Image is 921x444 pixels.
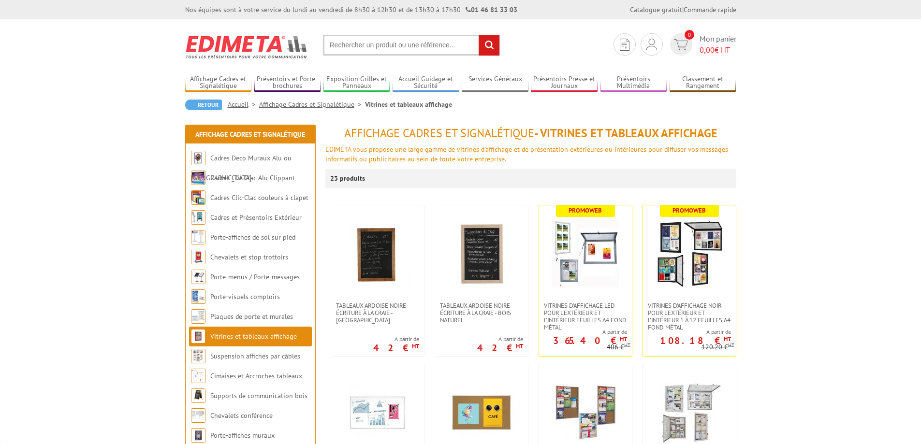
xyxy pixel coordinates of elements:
a: Cadres Clic-Clac couleurs à clapet [210,193,308,202]
img: devis rapide [620,39,629,51]
a: Plaques de porte et murales [210,312,293,321]
img: Porte-visuels comptoirs [191,289,205,304]
a: Chevalets conférence [210,411,273,420]
span: A partir de [373,335,419,343]
img: Supports de communication bois [191,388,205,403]
img: Cadres Clic-Clac couleurs à clapet [191,190,205,205]
a: Suspension affiches par câbles [210,352,300,360]
a: Commande rapide [684,5,736,14]
a: Chevalets et stop trottoirs [210,253,288,261]
img: Porte-menus / Porte-messages [191,270,205,284]
a: Vitrines d'affichage LED pour l'extérieur et l'intérieur feuilles A4 fond métal [539,302,632,331]
img: Chevalets conférence [191,408,205,423]
a: Présentoirs Presse et Journaux [531,75,598,91]
sup: HT [728,342,734,348]
a: Accueil Guidage et Sécurité [393,75,459,91]
p: 365.40 € [553,338,627,344]
span: 0,00 [700,45,715,55]
a: Cimaises et Accroches tableaux [210,372,302,380]
strong: 01 46 81 33 03 [466,5,517,14]
a: Tableaux Ardoise Noire écriture à la craie - [GEOGRAPHIC_DATA] [331,302,424,324]
span: A partir de [539,328,627,336]
img: Porte-affiches de sol sur pied [191,230,205,244]
p: 42 € [477,345,523,351]
a: VITRINES D'AFFICHAGE NOIR POUR L'EXTÉRIEUR ET L'INTÉRIEUR 1 À 12 FEUILLES A4 FOND MÉTAL [643,302,736,331]
a: Cadres Clic-Clac Alu Clippant [210,173,295,182]
sup: HT [412,342,419,350]
img: Edimeta [185,29,308,65]
p: 406 € [607,344,630,351]
img: devis rapide [646,39,657,50]
sup: HT [724,335,731,343]
img: devis rapide [674,39,688,50]
img: Cadres Deco Muraux Alu ou Bois [191,151,205,165]
span: € HT [700,44,736,56]
img: Cimaises et Accroches tableaux [191,369,205,383]
a: Exposition Grilles et Panneaux [323,75,390,91]
div: | [630,5,736,14]
p: 42 € [373,345,419,351]
span: Mon panier [700,33,736,56]
span: A partir de [477,335,523,343]
img: Tableaux Ardoise Noire écriture à la craie - Bois Naturel [448,220,515,287]
a: Vitrines et tableaux affichage [210,332,297,341]
sup: HT [624,342,630,348]
img: VITRINES D'AFFICHAGE NOIR POUR L'EXTÉRIEUR ET L'INTÉRIEUR 1 À 12 FEUILLES A4 FOND MÉTAL [656,220,723,287]
a: Présentoirs Multimédia [600,75,667,91]
img: Tableaux Ardoise Noire écriture à la craie - Bois Foncé [344,220,411,287]
a: Cadres et Présentoirs Extérieur [210,213,302,222]
img: Plaques de porte et murales [191,309,205,324]
a: Accueil [228,100,259,109]
p: 120.20 € [702,344,734,351]
a: Retour [185,100,222,110]
sup: HT [620,335,627,343]
span: Tableaux Ardoise Noire écriture à la craie - Bois Naturel [440,302,523,324]
a: Cadres Deco Muraux Alu ou [GEOGRAPHIC_DATA] [191,154,292,182]
a: Affichage Cadres et Signalétique [259,100,365,109]
a: Services Généraux [462,75,528,91]
b: Promoweb [672,206,706,215]
img: Vitrines d'affichage LED pour l'extérieur et l'intérieur feuilles A4 fond métal [552,220,619,287]
a: Supports de communication bois [210,391,307,400]
span: 0 [685,30,694,40]
a: Présentoirs et Porte-brochures [254,75,321,91]
p: EDIMETA vous propose une large gamme de vitrines d'affichage et de présentation extérieures ou in... [325,144,736,164]
sup: HT [516,342,523,350]
h1: - Vitrines et tableaux affichage [325,127,736,140]
span: A partir de [643,328,731,336]
input: rechercher [479,35,499,56]
a: Affichage Cadres et Signalétique [185,75,252,91]
a: Tableaux Ardoise Noire écriture à la craie - Bois Naturel [435,302,528,324]
li: Vitrines et tableaux affichage [365,100,452,109]
img: Vitrines et tableaux affichage [191,329,205,344]
a: Porte-visuels comptoirs [210,292,280,301]
a: Porte-affiches muraux [210,431,275,440]
span: Vitrines d'affichage LED pour l'extérieur et l'intérieur feuilles A4 fond métal [544,302,627,331]
img: Chevalets et stop trottoirs [191,250,205,264]
input: Rechercher un produit ou une référence... [323,35,500,56]
span: Affichage Cadres et Signalétique [344,126,534,141]
a: Affichage Cadres et Signalétique [195,130,305,139]
b: Promoweb [569,206,602,215]
a: Catalogue gratuit [630,5,682,14]
a: Porte-affiches de sol sur pied [210,233,295,242]
div: Nos équipes sont à votre service du lundi au vendredi de 8h30 à 12h30 et de 13h30 à 17h30 [185,5,517,14]
span: Tableaux Ardoise Noire écriture à la craie - [GEOGRAPHIC_DATA] [336,302,419,324]
a: devis rapide 0 Mon panier 0,00€ HT [668,33,736,56]
a: Classement et Rangement [670,75,736,91]
img: Suspension affiches par câbles [191,349,205,363]
img: Cadres et Présentoirs Extérieur [191,210,205,225]
span: VITRINES D'AFFICHAGE NOIR POUR L'EXTÉRIEUR ET L'INTÉRIEUR 1 À 12 FEUILLES A4 FOND MÉTAL [648,302,731,331]
img: Porte-affiches muraux [191,428,205,443]
p: 108.18 € [660,338,731,344]
a: Porte-menus / Porte-messages [210,272,300,281]
p: 23 produits [330,169,366,188]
